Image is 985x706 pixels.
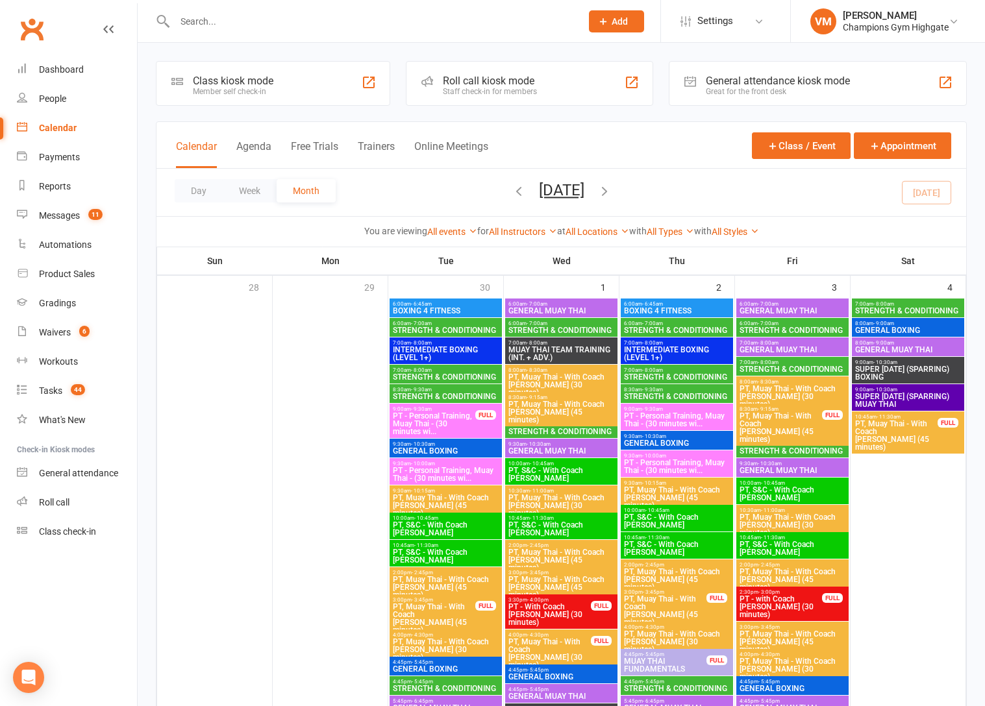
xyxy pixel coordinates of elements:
[643,679,664,685] span: - 5:45pm
[39,181,71,191] div: Reports
[39,327,71,337] div: Waivers
[392,570,499,576] span: 2:00pm
[761,507,785,513] span: - 11:00am
[411,441,435,447] span: - 10:30am
[735,247,851,274] th: Fri
[508,638,592,669] span: PT, Muay Thai - With Coach [PERSON_NAME] (30 minutes)
[508,542,615,548] span: 2:00pm
[88,209,103,220] span: 11
[411,301,432,307] span: - 6:45am
[17,406,137,435] a: What's New
[39,93,66,104] div: People
[739,346,846,354] span: GENERAL MUAY THAI
[642,406,663,412] span: - 9:30am
[411,340,432,346] span: - 8:00am
[642,340,663,346] span: - 8:00am
[623,412,730,428] span: PT - Personal Training, Muay Thai - (30 minutes wi...
[947,276,966,297] div: 4
[392,326,499,334] span: STRENGTH & CONDITIONING
[39,385,62,396] div: Tasks
[642,367,663,373] span: - 8:00am
[17,114,137,143] a: Calendar
[508,488,615,494] span: 10:30am
[643,589,664,595] span: - 3:45pm
[739,307,846,315] span: GENERAL MUAY THAI
[706,87,850,96] div: Great for the front desk
[612,16,628,27] span: Add
[392,665,499,673] span: GENERAL BOXING
[623,346,730,361] span: INTERMEDIATE BOXING (LEVEL 1+)
[854,365,962,381] span: SUPER [DATE] (SPARRING) BOXING
[854,393,962,408] span: SUPER [DATE] (SPARRING) MUAY THAI
[176,140,217,168] button: Calendar
[623,657,707,673] span: MUAY THAI FUNDAMENTALS
[17,84,137,114] a: People
[527,542,549,548] span: - 2:45pm
[739,412,823,443] span: PT, Muay Thai - With Coach [PERSON_NAME] (45 minutes)
[527,687,549,692] span: - 5:45pm
[17,172,137,201] a: Reports
[623,685,730,692] span: STRENGTH & CONDITIONING
[739,685,846,692] span: GENERAL BOXING
[39,298,76,308] div: Gradings
[623,513,730,529] span: PT, S&C - With Coach [PERSON_NAME]
[392,367,499,373] span: 7:00am
[364,276,388,297] div: 29
[758,679,780,685] span: - 5:45pm
[623,307,730,315] span: BOXING 4 FITNESS
[623,679,730,685] span: 4:45pm
[412,679,433,685] span: - 5:45pm
[411,387,432,393] span: - 9:30am
[392,412,476,435] span: PT - Personal Training, Muay Thai - (30 minutes wi...
[17,347,137,376] a: Workouts
[411,321,432,326] span: - 7:00am
[504,247,619,274] th: Wed
[694,226,712,236] strong: with
[17,201,137,230] a: Messages 11
[411,461,435,467] span: - 10:00am
[854,307,962,315] span: STRENGTH & CONDITIONING
[508,687,615,692] span: 4:45pm
[623,541,730,556] span: PT, S&C - With Coach [PERSON_NAME]
[508,367,615,373] span: 8:00am
[39,239,92,250] div: Automations
[414,515,438,521] span: - 10:45am
[39,152,80,162] div: Payments
[854,301,962,307] span: 7:00am
[193,75,273,87] div: Class kiosk mode
[508,494,615,517] span: PT, Muay Thai - With Coach [PERSON_NAME] (30 minutes)
[739,340,846,346] span: 7:00am
[392,548,499,564] span: PT, S&C - With Coach [PERSON_NAME]
[854,359,962,365] span: 9:00am
[443,87,537,96] div: Staff check-in for members
[392,467,499,482] span: PT - Personal Training, Muay Thai - (30 minutes wi...
[739,651,846,657] span: 4:00pm
[527,632,549,638] span: - 4:30pm
[412,570,433,576] span: - 2:45pm
[508,307,615,315] span: GENERAL MUAY THAI
[739,589,823,595] span: 2:30pm
[758,624,780,630] span: - 3:45pm
[822,593,843,603] div: FULL
[758,379,779,385] span: - 8:30am
[739,365,846,373] span: STRENGTH & CONDITIONING
[739,379,846,385] span: 8:00am
[475,410,496,420] div: FULL
[530,461,554,467] span: - 10:45am
[508,576,615,599] span: PT, Muay Thai - With Coach [PERSON_NAME] (45 minutes)
[623,624,730,630] span: 4:00pm
[508,447,615,455] span: GENERAL MUAY THAI
[712,226,759,237] a: All Styles
[17,55,137,84] a: Dashboard
[39,526,96,537] div: Class check-in
[739,480,846,486] span: 10:00am
[810,8,836,34] div: VM
[739,321,846,326] span: 6:00am
[739,486,846,502] span: PT, S&C - With Coach [PERSON_NAME]
[489,226,557,237] a: All Instructors
[739,595,823,618] span: PT - with Coach [PERSON_NAME] (30 minutes)
[566,226,629,237] a: All Locations
[539,181,584,199] button: [DATE]
[877,414,901,420] span: - 11:30am
[358,140,395,168] button: Trainers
